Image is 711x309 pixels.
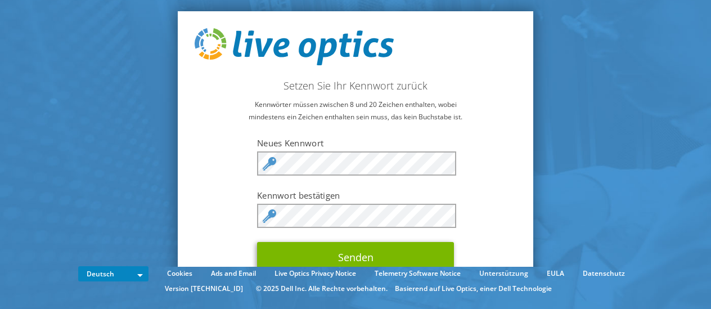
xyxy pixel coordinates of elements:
li: Basierend auf Live Optics, einer Dell Technologie [395,283,552,295]
label: Kennwort bestätigen [257,190,454,201]
li: © 2025 Dell Inc. Alle Rechte vorbehalten. [250,283,393,295]
a: Ads and Email [202,267,264,280]
a: Datenschutz [574,267,633,280]
button: Senden [257,242,454,272]
li: Version [TECHNICAL_ID] [159,283,249,295]
a: EULA [538,267,573,280]
a: Telemetry Software Notice [366,267,469,280]
label: Neues Kennwort [257,137,454,149]
a: Cookies [159,267,201,280]
a: Live Optics Privacy Notice [266,267,364,280]
a: Unterstützung [471,267,537,280]
h2: Setzen Sie Ihr Kennwort zurück [195,79,516,92]
img: live_optics_svg.svg [195,28,394,65]
p: Kennwörter müssen zwischen 8 und 20 Zeichen enthalten, wobei mindestens ein Zeichen enthalten sei... [195,98,516,123]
